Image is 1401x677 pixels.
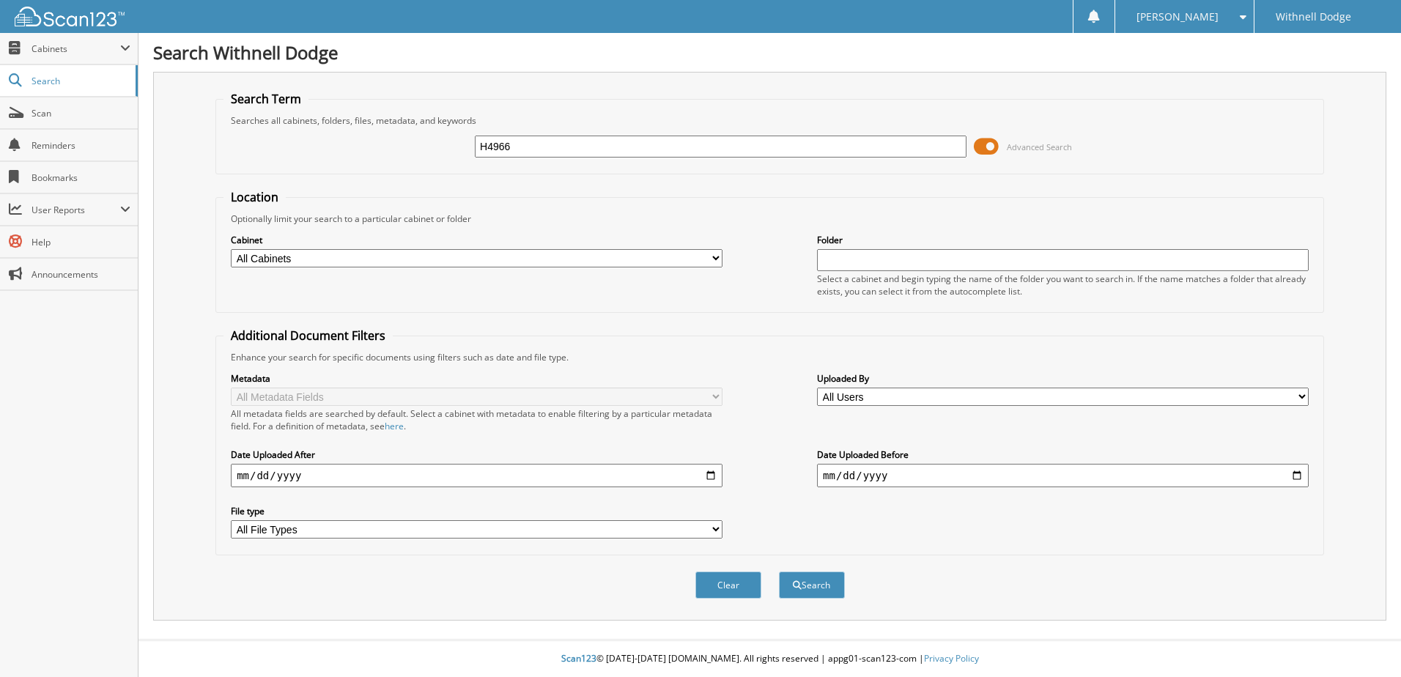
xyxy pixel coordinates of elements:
span: Reminders [32,139,130,152]
label: Date Uploaded After [231,448,722,461]
label: File type [231,505,722,517]
img: scan123-logo-white.svg [15,7,125,26]
a: Privacy Policy [924,652,979,665]
legend: Search Term [223,91,308,107]
h1: Search Withnell Dodge [153,40,1386,64]
input: start [231,464,722,487]
div: Enhance your search for specific documents using filters such as date and file type. [223,351,1316,363]
span: Advanced Search [1007,141,1072,152]
span: User Reports [32,204,120,216]
iframe: Chat Widget [1328,607,1401,677]
div: Select a cabinet and begin typing the name of the folder you want to search in. If the name match... [817,273,1309,297]
span: Bookmarks [32,171,130,184]
button: Clear [695,571,761,599]
a: here [385,420,404,432]
div: All metadata fields are searched by default. Select a cabinet with metadata to enable filtering b... [231,407,722,432]
div: Searches all cabinets, folders, files, metadata, and keywords [223,114,1316,127]
button: Search [779,571,845,599]
span: [PERSON_NAME] [1136,12,1219,21]
span: Cabinets [32,42,120,55]
label: Metadata [231,372,722,385]
span: Withnell Dodge [1276,12,1351,21]
label: Date Uploaded Before [817,448,1309,461]
span: Help [32,236,130,248]
span: Scan123 [561,652,596,665]
label: Uploaded By [817,372,1309,385]
div: © [DATE]-[DATE] [DOMAIN_NAME]. All rights reserved | appg01-scan123-com | [138,641,1401,677]
input: end [817,464,1309,487]
span: Scan [32,107,130,119]
span: Announcements [32,268,130,281]
div: Optionally limit your search to a particular cabinet or folder [223,212,1316,225]
legend: Additional Document Filters [223,328,393,344]
label: Folder [817,234,1309,246]
label: Cabinet [231,234,722,246]
span: Search [32,75,128,87]
legend: Location [223,189,286,205]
